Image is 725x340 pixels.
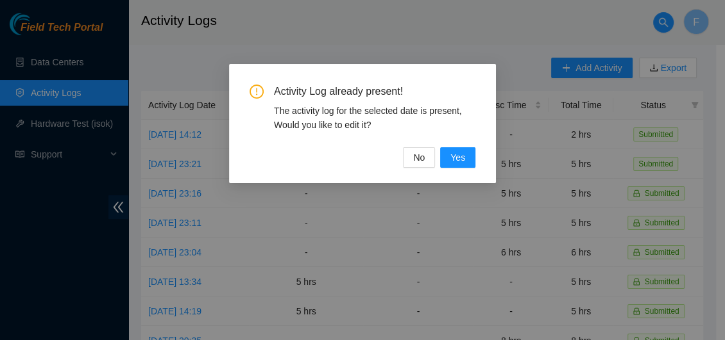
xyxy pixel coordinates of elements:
span: Activity Log already present! [274,85,475,99]
button: No [403,147,435,168]
div: The activity log for the selected date is present, Would you like to edit it? [274,104,475,132]
span: Yes [450,150,465,165]
button: Yes [440,147,475,168]
span: exclamation-circle [250,85,264,99]
span: No [413,150,425,165]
